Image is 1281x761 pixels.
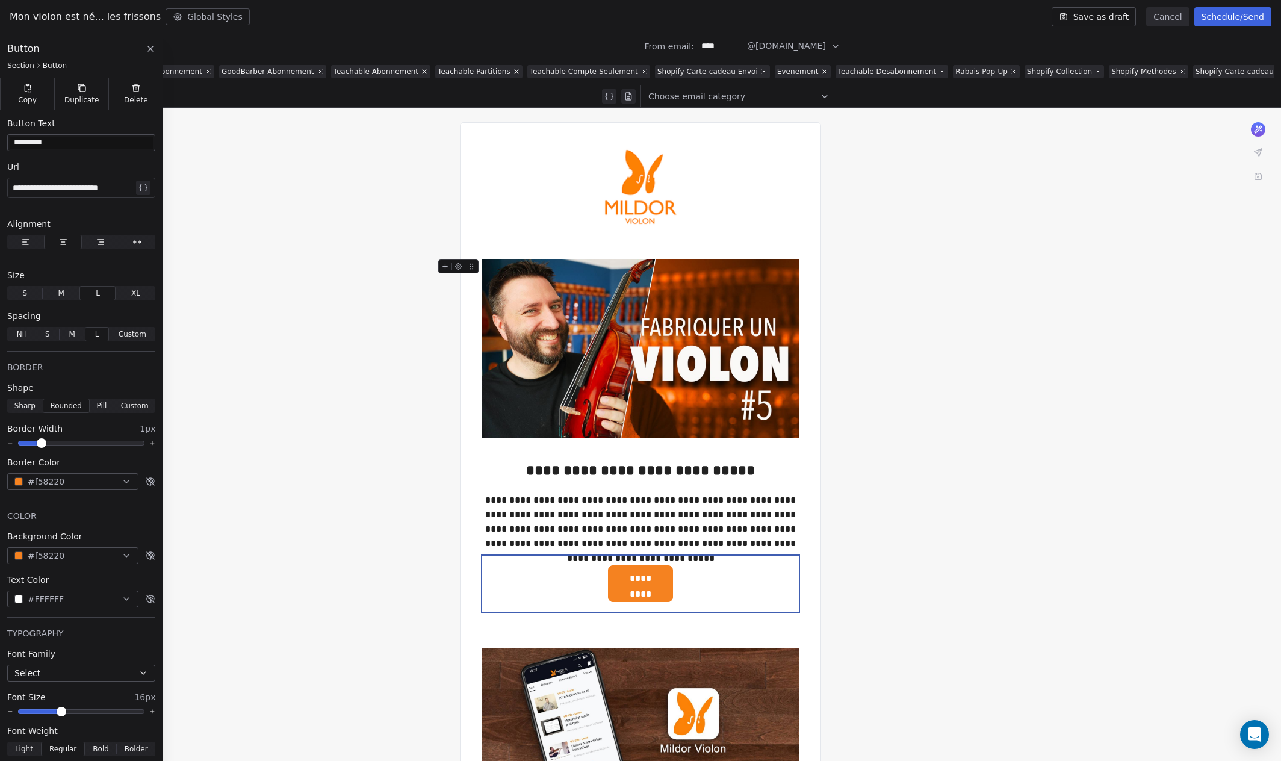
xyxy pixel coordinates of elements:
span: Duplicate [64,95,99,105]
span: Custom [119,329,146,340]
button: Cancel [1146,7,1189,26]
div: TYPOGRAPHY [7,627,155,639]
div: BORDER [7,361,155,373]
span: XL [131,288,140,299]
span: S [23,288,28,299]
span: M [69,329,75,340]
span: 1px [140,423,155,435]
span: GoodBarber Abonnement [222,67,314,76]
span: 16px [134,691,155,703]
button: Global Styles [166,8,250,25]
span: Shape [7,382,34,394]
button: Schedule/Send [1194,7,1271,26]
span: #f58220 [28,476,64,488]
span: Bolder [125,744,148,754]
span: Size [7,269,25,281]
span: Light [15,744,33,754]
button: Save as draft [1052,7,1137,26]
span: Font Weight [7,725,58,737]
span: Button Text [7,117,55,129]
span: Shopify Carte-cadeau Envoi [657,67,758,76]
button: #f58220 [7,547,138,564]
span: GoodBarber Desabonnement [96,67,202,76]
span: Section [7,61,34,70]
span: Button [43,61,67,70]
span: Text Color [7,574,49,586]
span: Url [7,161,19,173]
span: Font Size [7,691,46,703]
span: #FFFFFF [28,593,64,606]
span: #f58220 [28,550,64,562]
span: @[DOMAIN_NAME] [747,40,826,52]
div: Open Intercom Messenger [1240,720,1269,749]
span: From email: [645,40,694,52]
span: Copy [18,95,37,105]
span: Shopify Collection [1027,67,1092,76]
span: S [45,329,50,340]
span: Bold [93,744,109,754]
span: Nil [17,329,26,340]
span: M [58,288,64,299]
span: Select [14,667,40,679]
span: Button [7,42,40,56]
span: Choose email category [648,90,745,102]
span: Teachable Desabonnement [838,67,937,76]
span: Background Color [7,530,82,542]
span: Custom [121,400,149,411]
span: Pill [96,400,107,411]
span: Font Family [7,648,55,660]
span: Mon violon est né... les frissons [10,10,161,24]
span: Teachable Compte Seulement [530,67,638,76]
div: COLOR [7,510,155,522]
span: Teachable Partitions [438,67,510,76]
span: Border Width [7,423,63,435]
span: Delete [124,95,148,105]
span: Evenement [777,67,819,76]
span: Border Color [7,456,60,468]
span: Teachable Abonnement [333,67,418,76]
span: Sharp [14,400,36,411]
span: Alignment [7,218,51,230]
button: #f58220 [7,473,138,490]
span: Spacing [7,310,41,322]
span: Shopify Methodes [1111,67,1176,76]
button: #FFFFFF [7,591,138,607]
span: Rabais Pop-Up [955,67,1008,76]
